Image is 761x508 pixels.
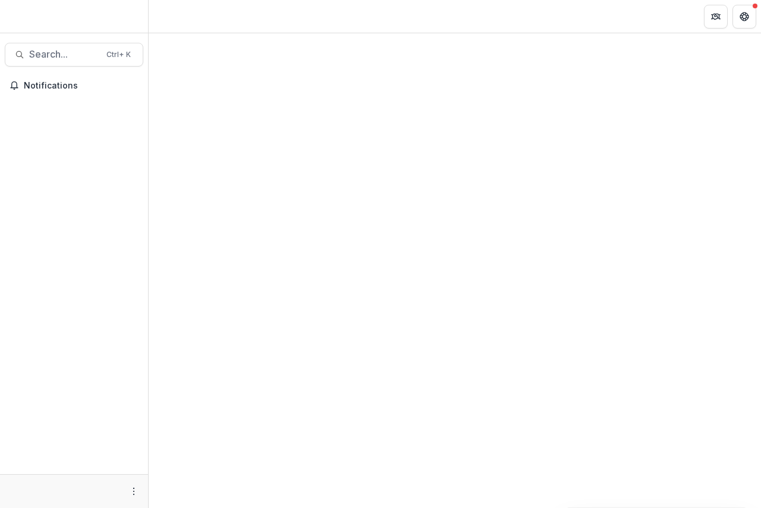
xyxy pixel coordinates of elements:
span: Notifications [24,81,139,91]
button: Get Help [732,5,756,29]
button: More [127,484,141,498]
button: Partners [704,5,728,29]
button: Search... [5,43,143,67]
button: Notifications [5,76,143,95]
div: Ctrl + K [104,48,133,61]
span: Search... [29,49,99,60]
nav: breadcrumb [153,8,204,25]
